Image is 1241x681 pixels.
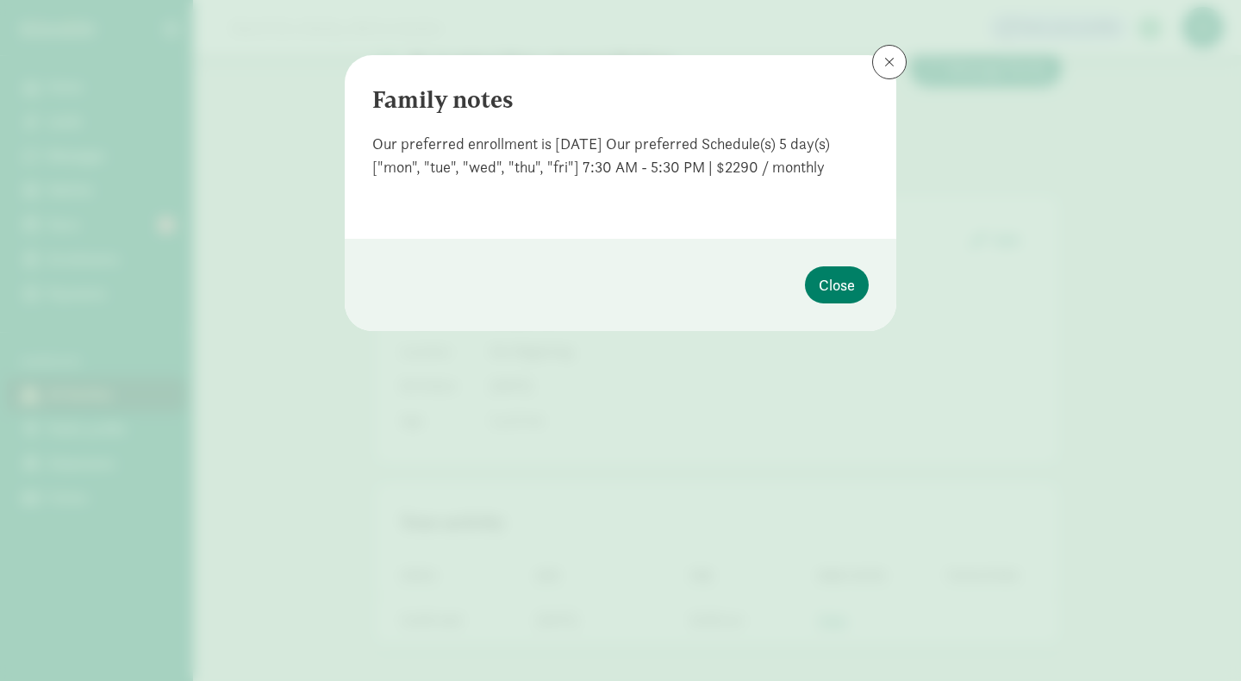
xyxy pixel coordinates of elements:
[372,83,869,118] div: Family notes
[805,266,869,303] button: Close
[1155,598,1241,681] iframe: Chat Widget
[372,132,869,178] div: Our preferred enrollment is [DATE] Our preferred Schedule(s) 5 day(s) ["mon", "tue", "wed", "thu"...
[819,273,855,297] span: Close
